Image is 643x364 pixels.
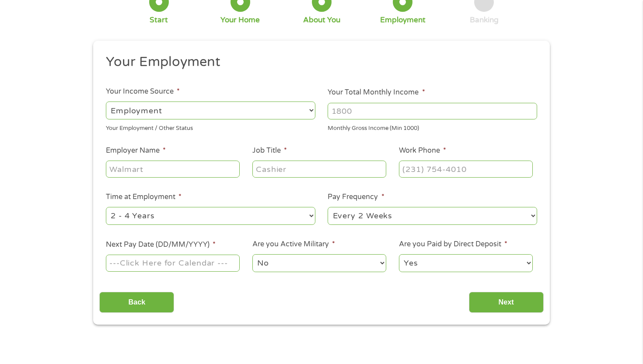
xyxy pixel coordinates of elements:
[106,240,216,249] label: Next Pay Date (DD/MM/YYYY)
[252,146,287,155] label: Job Title
[399,240,507,249] label: Are you Paid by Direct Deposit
[106,255,240,271] input: ---Click Here for Calendar ---
[303,15,340,25] div: About You
[328,88,425,97] label: Your Total Monthly Income
[399,161,533,177] input: (231) 754-4010
[106,87,180,96] label: Your Income Source
[150,15,168,25] div: Start
[99,292,174,313] input: Back
[106,192,182,202] label: Time at Employment
[106,121,315,133] div: Your Employment / Other Status
[220,15,260,25] div: Your Home
[328,121,537,133] div: Monthly Gross Income (Min 1000)
[328,192,384,202] label: Pay Frequency
[399,146,446,155] label: Work Phone
[380,15,426,25] div: Employment
[106,53,531,71] h2: Your Employment
[106,146,166,155] label: Employer Name
[252,240,335,249] label: Are you Active Military
[469,292,544,313] input: Next
[106,161,240,177] input: Walmart
[252,161,386,177] input: Cashier
[470,15,499,25] div: Banking
[328,103,537,119] input: 1800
